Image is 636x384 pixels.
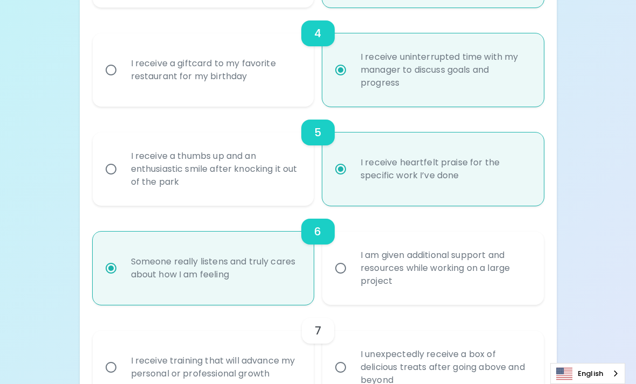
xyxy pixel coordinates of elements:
[352,143,538,195] div: I receive heartfelt praise for the specific work I’ve done
[93,107,544,206] div: choice-group-check
[93,8,544,107] div: choice-group-check
[315,322,321,339] h6: 7
[550,363,625,384] div: Language
[93,206,544,305] div: choice-group-check
[352,236,538,301] div: I am given additional support and resources while working on a large project
[551,364,625,383] a: English
[122,242,308,294] div: Someone really listens and truly cares about how I am feeling
[352,38,538,102] div: I receive uninterrupted time with my manager to discuss goals and progress
[314,25,321,42] h6: 4
[314,124,321,141] h6: 5
[122,44,308,96] div: I receive a giftcard to my favorite restaurant for my birthday
[314,223,321,240] h6: 6
[550,363,625,384] aside: Language selected: English
[122,137,308,201] div: I receive a thumbs up and an enthusiastic smile after knocking it out of the park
